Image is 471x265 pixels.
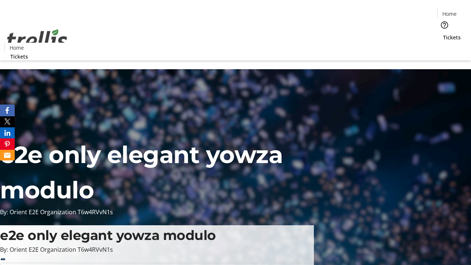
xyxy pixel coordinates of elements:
[5,44,28,52] a: Home
[4,53,34,60] a: Tickets
[437,41,452,56] button: Cart
[4,21,70,58] img: Orient E2E Organization T6w4RVvN1s's Logo
[10,44,24,52] span: Home
[10,53,28,60] span: Tickets
[437,18,452,32] button: Help
[443,33,461,41] span: Tickets
[442,10,457,18] span: Home
[437,33,467,41] a: Tickets
[438,10,461,18] a: Home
